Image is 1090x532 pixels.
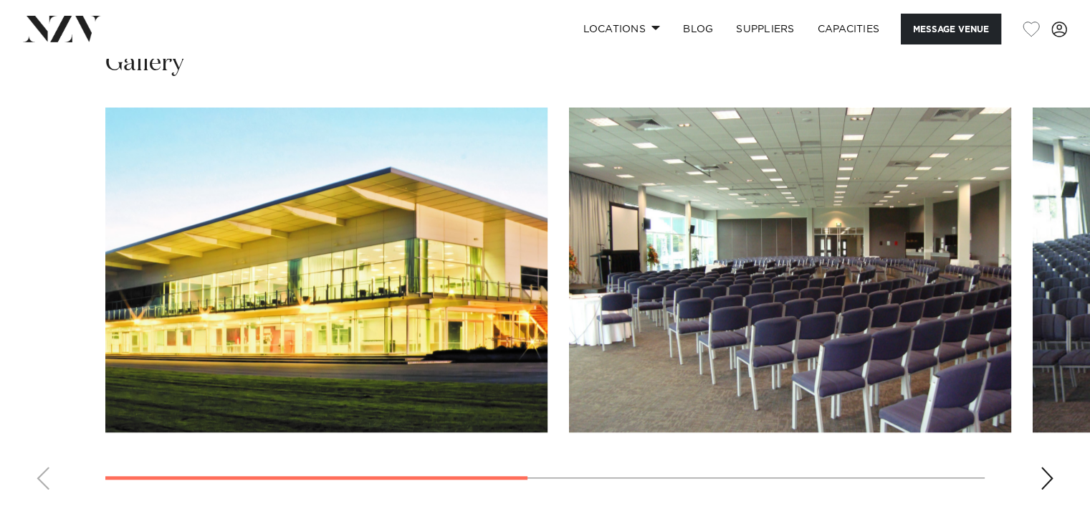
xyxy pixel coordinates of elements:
[23,16,101,42] img: nzv-logo.png
[571,14,671,44] a: Locations
[105,108,548,432] swiper-slide: 1 / 4
[671,14,725,44] a: BLOG
[901,14,1001,44] button: Message Venue
[569,108,1011,432] swiper-slide: 2 / 4
[806,14,891,44] a: Capacities
[725,14,805,44] a: SUPPLIERS
[105,47,184,80] h2: Gallery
